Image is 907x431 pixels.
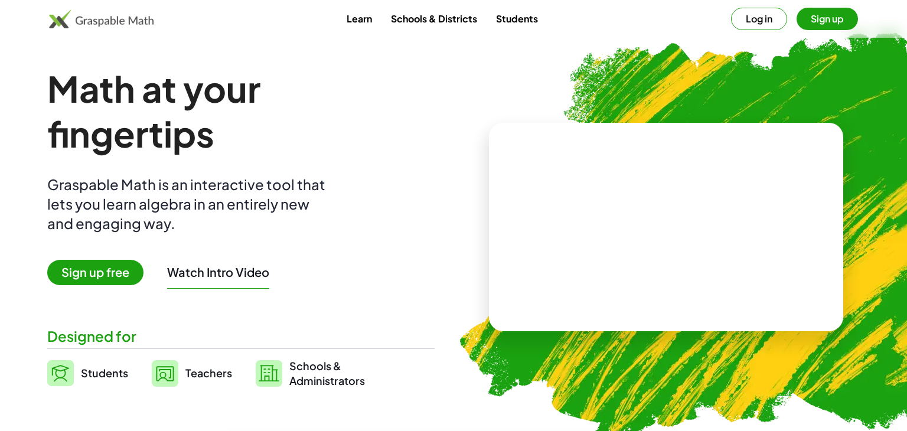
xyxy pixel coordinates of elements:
[152,358,232,388] a: Teachers
[47,66,423,156] h1: Math at your fingertips
[487,8,547,30] a: Students
[256,358,365,388] a: Schools &Administrators
[289,358,365,388] span: Schools & Administrators
[47,358,128,388] a: Students
[256,360,282,387] img: svg%3e
[185,366,232,380] span: Teachers
[167,265,269,280] button: Watch Intro Video
[47,260,143,285] span: Sign up free
[47,175,331,233] div: Graspable Math is an interactive tool that lets you learn algebra in an entirely new and engaging...
[47,326,435,346] div: Designed for
[381,8,487,30] a: Schools & Districts
[81,366,128,380] span: Students
[797,8,858,30] button: Sign up
[152,360,178,387] img: svg%3e
[578,183,755,272] video: What is this? This is dynamic math notation. Dynamic math notation plays a central role in how Gr...
[337,8,381,30] a: Learn
[47,360,74,386] img: svg%3e
[731,8,787,30] button: Log in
